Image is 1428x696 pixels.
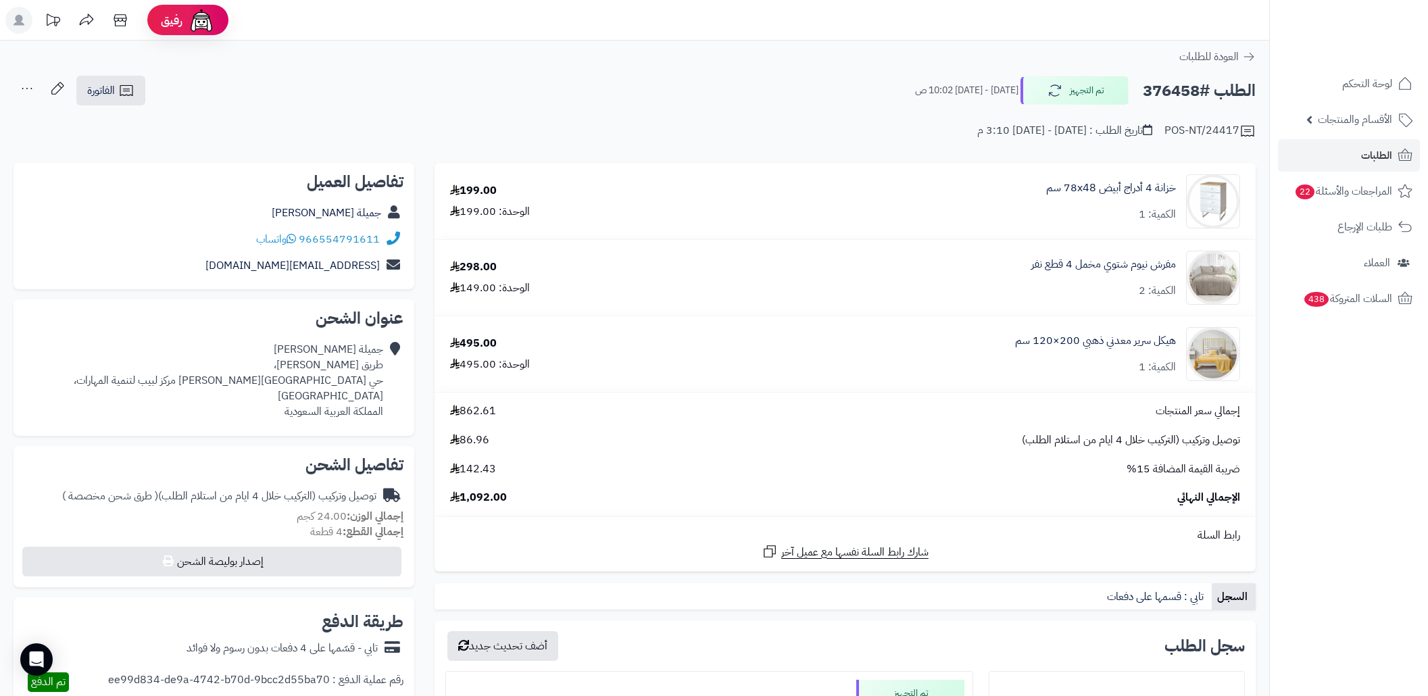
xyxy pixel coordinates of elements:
span: العودة للطلبات [1179,49,1239,65]
span: شارك رابط السلة نفسها مع عميل آخر [781,545,929,560]
span: تم الدفع [31,674,66,690]
small: [DATE] - [DATE] 10:02 ص [915,84,1018,97]
span: الإجمالي النهائي [1177,490,1240,505]
span: إجمالي سعر المنتجات [1156,403,1240,419]
img: 1722524960-110115010018-90x90.jpg [1187,174,1239,228]
a: شارك رابط السلة نفسها مع عميل آخر [762,543,929,560]
h2: عنوان الشحن [24,310,403,326]
div: Open Intercom Messenger [20,643,53,676]
a: هيكل سرير معدني ذهبي 200×120 سم [1015,333,1176,349]
small: 24.00 كجم [297,508,403,524]
div: جميلة [PERSON_NAME] طريق [PERSON_NAME]، حي [GEOGRAPHIC_DATA][PERSON_NAME] مركز لبيب لتنمية المهار... [24,342,383,419]
span: 438 [1304,292,1329,307]
a: مفرش نيوم شتوي مخمل 4 قطع نفر [1031,257,1176,272]
div: 298.00 [450,259,497,275]
span: المراجعات والأسئلة [1294,182,1392,201]
a: خزانة 4 أدراج أبيض 78x48 سم [1046,180,1176,196]
div: الكمية: 1 [1139,207,1176,222]
a: الفاتورة [76,76,145,105]
small: 4 قطعة [310,524,403,540]
a: 966554791611 [299,231,380,247]
a: [EMAIL_ADDRESS][DOMAIN_NAME] [205,257,380,274]
span: ضريبة القيمة المضافة 15% [1127,462,1240,477]
span: رفيق [161,12,182,28]
a: العودة للطلبات [1179,49,1256,65]
a: جميلة [PERSON_NAME] [272,205,381,221]
a: العملاء [1278,247,1420,279]
div: الوحدة: 495.00 [450,357,530,372]
span: طلبات الإرجاع [1337,218,1392,237]
a: السلات المتروكة438 [1278,282,1420,315]
div: تابي - قسّمها على 4 دفعات بدون رسوم ولا فوائد [187,641,378,656]
strong: إجمالي القطع: [343,524,403,540]
a: واتساب [256,231,296,247]
img: 1754547946-010101020005-90x90.jpg [1187,327,1239,381]
h2: تفاصيل العميل [24,174,403,190]
span: 862.61 [450,403,496,419]
button: تم التجهيز [1020,76,1129,105]
div: 199.00 [450,183,497,199]
div: الوحدة: 149.00 [450,280,530,296]
div: POS-NT/24417 [1164,123,1256,139]
h2: تفاصيل الشحن [24,457,403,473]
a: الطلبات [1278,139,1420,172]
a: لوحة التحكم [1278,68,1420,100]
span: 142.43 [450,462,496,477]
h2: الطلب #376458 [1143,77,1256,105]
div: رابط السلة [440,528,1250,543]
span: 1,092.00 [450,490,507,505]
img: 1734448606-110201020120-90x90.jpg [1187,251,1239,305]
div: الكمية: 2 [1139,283,1176,299]
span: الفاتورة [87,82,115,99]
span: السلات المتروكة [1303,289,1392,308]
a: المراجعات والأسئلة22 [1278,175,1420,207]
button: إصدار بوليصة الشحن [22,547,401,576]
img: ai-face.png [188,7,215,34]
div: تاريخ الطلب : [DATE] - [DATE] 3:10 م [977,123,1152,139]
button: أضف تحديث جديد [447,631,558,661]
a: تابي : قسمها على دفعات [1102,583,1212,610]
strong: إجمالي الوزن: [347,508,403,524]
span: لوحة التحكم [1342,74,1392,93]
div: الوحدة: 199.00 [450,204,530,220]
div: 495.00 [450,336,497,351]
span: العملاء [1364,253,1390,272]
a: تحديثات المنصة [36,7,70,37]
span: توصيل وتركيب (التركيب خلال 4 ايام من استلام الطلب) [1022,432,1240,448]
div: الكمية: 1 [1139,359,1176,375]
a: السجل [1212,583,1256,610]
h2: طريقة الدفع [322,614,403,630]
span: 22 [1296,184,1314,199]
span: الطلبات [1361,146,1392,165]
span: 86.96 [450,432,489,448]
a: طلبات الإرجاع [1278,211,1420,243]
span: ( طرق شحن مخصصة ) [62,488,158,504]
div: توصيل وتركيب (التركيب خلال 4 ايام من استلام الطلب) [62,489,376,504]
div: رقم عملية الدفع : ee99d834-de9a-4742-b70d-9bcc2d55ba70 [108,672,403,692]
h3: سجل الطلب [1164,638,1245,654]
span: الأقسام والمنتجات [1318,110,1392,129]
